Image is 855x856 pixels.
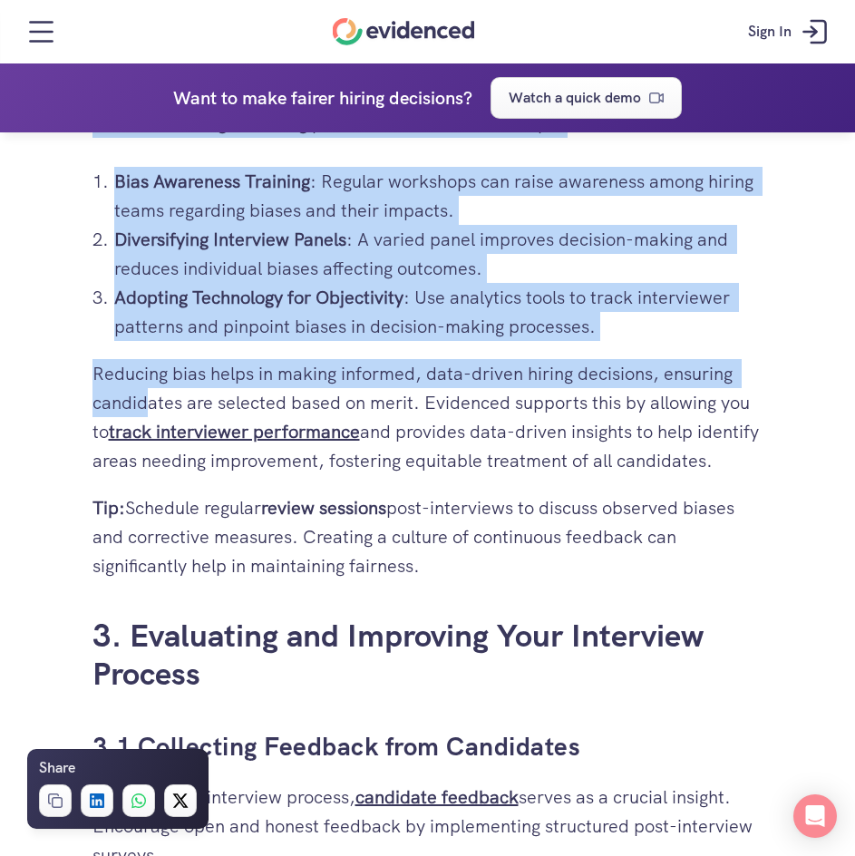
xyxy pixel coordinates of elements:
a: 3. Evaluating and Improving Your Interview Process [92,615,712,695]
strong: Adopting Technology for Objectivity [114,286,403,309]
p: : Use analytics tools to track interviewer patterns and pinpoint biases in decision-making proces... [114,283,763,341]
p: : Regular workshops can raise awareness among hiring teams regarding biases and their impacts. [114,167,763,225]
p: Schedule regular post-interviews to discuss observed biases and corrective measures. Creating a c... [92,493,763,580]
strong: Tip: [92,496,125,520]
a: Home [333,18,475,45]
strong: Bias Awareness Training [114,170,310,193]
h6: Share [39,756,75,780]
a: 3.1 Collecting Feedback from Candidates [92,730,581,763]
p: : A varied panel improves decision-making and reduces individual biases affecting outcomes. [114,225,763,283]
h4: Want to make fairer hiring decisions? [173,83,472,112]
strong: Diversifying Interview Panels [114,228,346,251]
a: Watch a quick demo [491,77,682,119]
p: Reducing bias helps in making informed, data-driven hiring decisions, ensuring candidates are sel... [92,359,763,475]
p: Watch a quick demo [509,86,641,110]
strong: review sessions [261,496,386,520]
p: Sign In [748,20,792,44]
a: Sign In [734,5,846,59]
div: Open Intercom Messenger [793,794,837,838]
a: candidate feedback [355,785,519,809]
a: track interviewer performance [109,420,360,443]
